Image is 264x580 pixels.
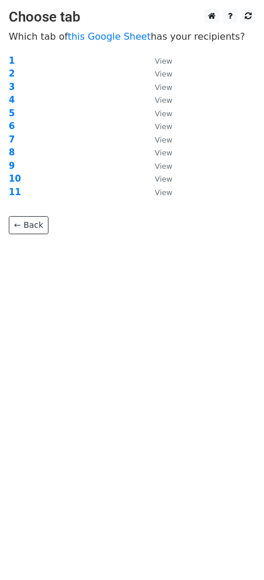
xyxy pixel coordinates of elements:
small: View [155,109,172,118]
small: View [155,83,172,92]
a: View [143,121,172,131]
a: View [143,147,172,158]
a: ← Back [9,216,48,234]
small: View [155,57,172,65]
a: 10 [9,173,21,184]
small: View [155,162,172,171]
small: View [155,96,172,105]
a: 11 [9,187,21,197]
small: View [155,70,172,78]
small: View [155,188,172,197]
a: View [143,187,172,197]
a: 3 [9,82,15,92]
small: View [155,175,172,183]
a: 4 [9,95,15,105]
h3: Choose tab [9,9,255,26]
a: View [143,95,172,105]
a: 7 [9,134,15,145]
a: this Google Sheet [68,31,151,42]
a: View [143,55,172,66]
a: View [143,134,172,145]
a: 5 [9,108,15,119]
small: View [155,148,172,157]
a: View [143,108,172,119]
a: View [143,161,172,171]
a: 8 [9,147,15,158]
a: 1 [9,55,15,66]
a: View [143,173,172,184]
small: View [155,136,172,144]
a: View [143,82,172,92]
p: Which tab of has your recipients? [9,30,255,43]
a: 9 [9,161,15,171]
small: View [155,122,172,131]
a: 2 [9,68,15,79]
a: 6 [9,121,15,131]
a: View [143,68,172,79]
